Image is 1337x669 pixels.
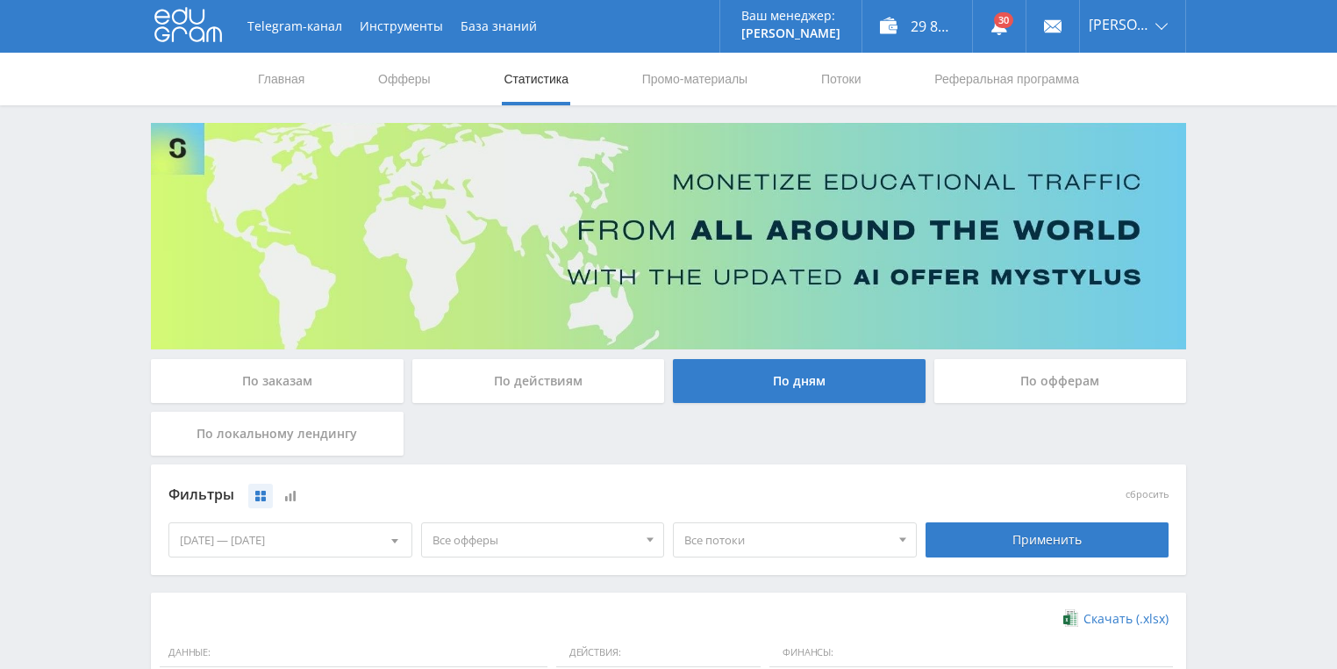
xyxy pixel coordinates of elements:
[168,482,917,508] div: Фильтры
[741,9,840,23] p: Ваш менеджер:
[256,53,306,105] a: Главная
[1083,612,1169,626] span: Скачать (.xlsx)
[502,53,570,105] a: Статистика
[640,53,749,105] a: Промо-материалы
[684,523,890,557] span: Все потоки
[933,53,1081,105] a: Реферальная программа
[433,523,638,557] span: Все офферы
[412,359,665,403] div: По действиям
[556,638,761,668] span: Действия:
[926,522,1169,557] div: Применить
[160,638,547,668] span: Данные:
[376,53,433,105] a: Офферы
[769,638,1173,668] span: Финансы:
[151,412,404,456] div: По локальному лендингу
[1126,489,1169,500] button: сбросить
[819,53,863,105] a: Потоки
[673,359,926,403] div: По дням
[1063,609,1078,627] img: xlsx
[151,359,404,403] div: По заказам
[1089,18,1150,32] span: [PERSON_NAME]
[934,359,1187,403] div: По офферам
[1063,610,1169,628] a: Скачать (.xlsx)
[151,123,1186,349] img: Banner
[741,26,840,40] p: [PERSON_NAME]
[169,523,411,557] div: [DATE] — [DATE]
